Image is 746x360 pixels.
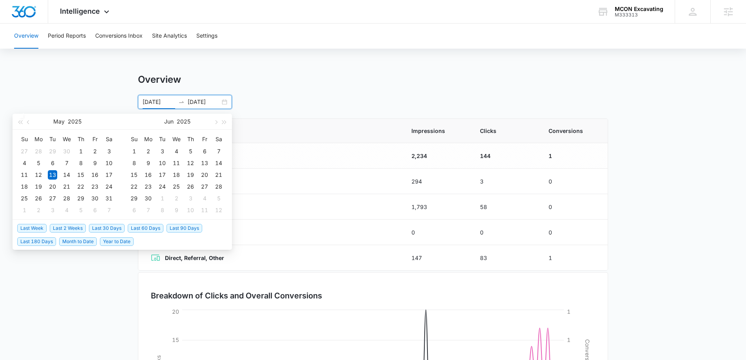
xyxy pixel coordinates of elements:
div: 26 [34,194,43,203]
div: 1 [20,205,29,215]
td: 2025-05-07 [60,157,74,169]
div: 6 [129,205,139,215]
td: 0 [402,220,471,245]
td: 1 [539,143,608,169]
div: 18 [172,170,181,180]
td: 0 [539,194,608,220]
td: 2025-05-18 [17,181,31,193]
input: Start date [143,98,175,106]
td: 2025-05-23 [88,181,102,193]
td: 2025-06-21 [212,169,226,181]
button: Period Reports [48,24,86,49]
div: 8 [76,158,85,168]
div: account id [615,12,663,18]
td: 58 [471,194,539,220]
td: 2025-05-21 [60,181,74,193]
div: 13 [48,170,57,180]
span: Channel [151,127,393,135]
div: 7 [62,158,71,168]
span: Last 60 Days [128,224,163,233]
td: 2025-04-27 [17,145,31,157]
td: 2025-05-19 [31,181,45,193]
div: 9 [172,205,181,215]
td: 2025-06-20 [197,169,212,181]
td: 2025-07-01 [155,193,169,204]
button: Site Analytics [152,24,187,49]
div: 3 [186,194,195,203]
td: 2025-06-04 [169,145,183,157]
div: 8 [129,158,139,168]
div: 5 [76,205,85,215]
div: 27 [200,182,209,191]
div: 1 [76,147,85,156]
div: 24 [158,182,167,191]
div: 23 [143,182,153,191]
div: 9 [143,158,153,168]
div: 16 [90,170,100,180]
td: 2025-06-05 [183,145,197,157]
span: swap-right [178,99,185,105]
td: 83 [471,245,539,271]
th: Mo [31,133,45,145]
td: 2025-06-19 [183,169,197,181]
input: End date [188,98,220,106]
tspan: 1 [567,336,570,343]
th: Fr [197,133,212,145]
div: 28 [214,182,223,191]
div: 19 [34,182,43,191]
td: 2025-05-24 [102,181,116,193]
td: 2025-05-14 [60,169,74,181]
div: 12 [214,205,223,215]
div: 3 [158,147,167,156]
td: 2025-07-04 [197,193,212,204]
td: 2025-06-14 [212,157,226,169]
div: 27 [20,147,29,156]
td: 2025-04-30 [60,145,74,157]
td: 2025-06-08 [127,157,141,169]
td: 2025-06-10 [155,157,169,169]
th: Fr [88,133,102,145]
td: 2025-06-26 [183,181,197,193]
button: Settings [196,24,217,49]
span: Year to Date [100,237,134,246]
span: Impressions [411,127,461,135]
th: We [169,133,183,145]
td: 2025-05-16 [88,169,102,181]
td: 2025-05-29 [74,193,88,204]
td: 2025-06-07 [212,145,226,157]
div: 4 [20,158,29,168]
td: 2025-05-01 [74,145,88,157]
div: 31 [104,194,114,203]
div: 4 [200,194,209,203]
td: 2025-05-25 [17,193,31,204]
td: 0 [539,220,608,245]
th: Tu [155,133,169,145]
td: 2025-05-09 [88,157,102,169]
th: Mo [141,133,155,145]
td: 2025-07-03 [183,193,197,204]
td: 2025-06-01 [17,204,31,216]
tspan: 20 [172,308,179,315]
td: 2025-05-28 [60,193,74,204]
th: Su [127,133,141,145]
div: 9 [90,158,100,168]
div: 10 [158,158,167,168]
div: 11 [172,158,181,168]
span: Intelligence [60,7,100,15]
td: 2025-05-12 [31,169,45,181]
td: 2025-05-08 [74,157,88,169]
td: 2025-06-02 [141,145,155,157]
div: 11 [20,170,29,180]
td: 2025-04-29 [45,145,60,157]
td: 2025-05-05 [31,157,45,169]
div: 5 [214,194,223,203]
td: 2025-06-28 [212,181,226,193]
div: 5 [34,158,43,168]
td: 0 [471,220,539,245]
span: Last Week [17,224,47,233]
td: 2025-05-11 [17,169,31,181]
button: May [53,114,65,129]
td: 2025-06-23 [141,181,155,193]
td: 0 [539,169,608,194]
td: 2025-07-07 [141,204,155,216]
